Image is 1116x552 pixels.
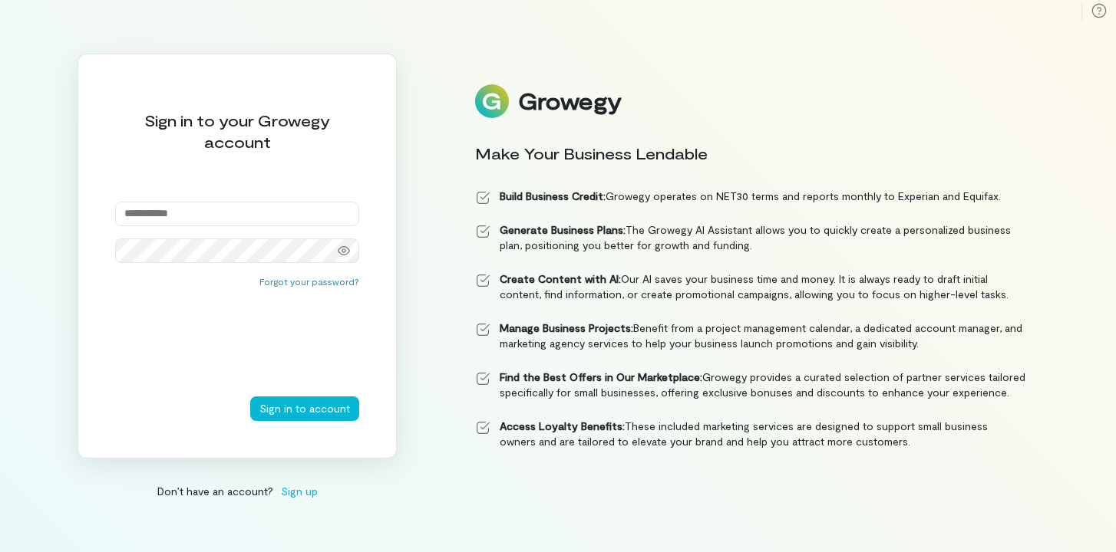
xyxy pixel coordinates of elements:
strong: Create Content with AI: [500,272,621,285]
strong: Find the Best Offers in Our Marketplace: [500,370,702,383]
strong: Generate Business Plans: [500,223,626,236]
li: Growegy provides a curated selection of partner services tailored specifically for small business... [475,370,1026,400]
button: Forgot your password? [259,275,359,287]
li: Benefit from a project management calendar, a dedicated account manager, and marketing agency ser... [475,320,1026,351]
strong: Manage Business Projects: [500,321,633,334]
div: Make Your Business Lendable [475,143,1026,164]
strong: Build Business Credit: [500,189,606,202]
strong: Access Loyalty Benefits: [500,419,625,432]
li: These included marketing services are designed to support small business owners and are tailored ... [475,419,1026,449]
li: The Growegy AI Assistant allows you to quickly create a personalized business plan, positioning y... [475,222,1026,253]
li: Growegy operates on NET30 terms and reports monthly to Experian and Equifax. [475,189,1026,204]
div: Don’t have an account? [78,483,397,499]
button: Sign in to account [250,396,359,421]
div: Growegy [518,88,621,114]
img: Logo [475,84,509,118]
span: Sign up [281,483,318,499]
li: Our AI saves your business time and money. It is always ready to draft initial content, find info... [475,271,1026,302]
div: Sign in to your Growegy account [115,110,359,153]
